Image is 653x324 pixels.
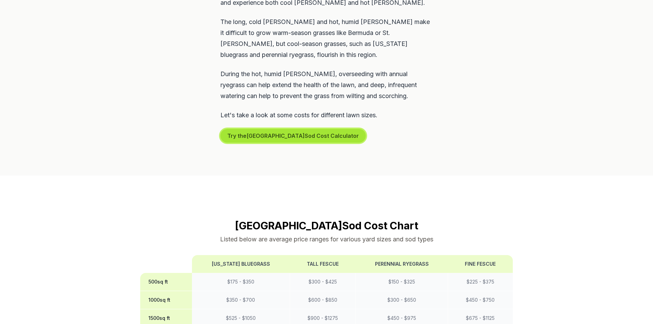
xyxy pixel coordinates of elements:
th: 500 sq ft [140,273,192,291]
td: $ 300 - $ 650 [356,291,448,309]
th: 1000 sq ft [140,291,192,309]
th: Tall Fescue [290,255,356,273]
p: Listed below are average price ranges for various yard sizes and sod types [140,235,513,244]
td: $ 300 - $ 425 [290,273,356,291]
p: During the hot, humid [PERSON_NAME], overseeding with annual ryegrass can help extend the health ... [220,69,433,101]
td: $ 225 - $ 375 [448,273,513,291]
button: Try the[GEOGRAPHIC_DATA]Sod Cost Calculator [220,129,366,143]
td: $ 350 - $ 700 [192,291,290,309]
p: The long, cold [PERSON_NAME] and hot, humid [PERSON_NAME] make it difficult to grow warm-season g... [220,16,433,60]
th: Fine Fescue [448,255,513,273]
td: $ 175 - $ 350 [192,273,290,291]
th: [US_STATE] Bluegrass [192,255,290,273]
p: Let's take a look at some costs for different lawn sizes. [220,110,433,121]
th: Perennial Ryegrass [356,255,448,273]
td: $ 600 - $ 850 [290,291,356,309]
h2: [GEOGRAPHIC_DATA] Sod Cost Chart [140,219,513,232]
td: $ 150 - $ 325 [356,273,448,291]
td: $ 450 - $ 750 [448,291,513,309]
